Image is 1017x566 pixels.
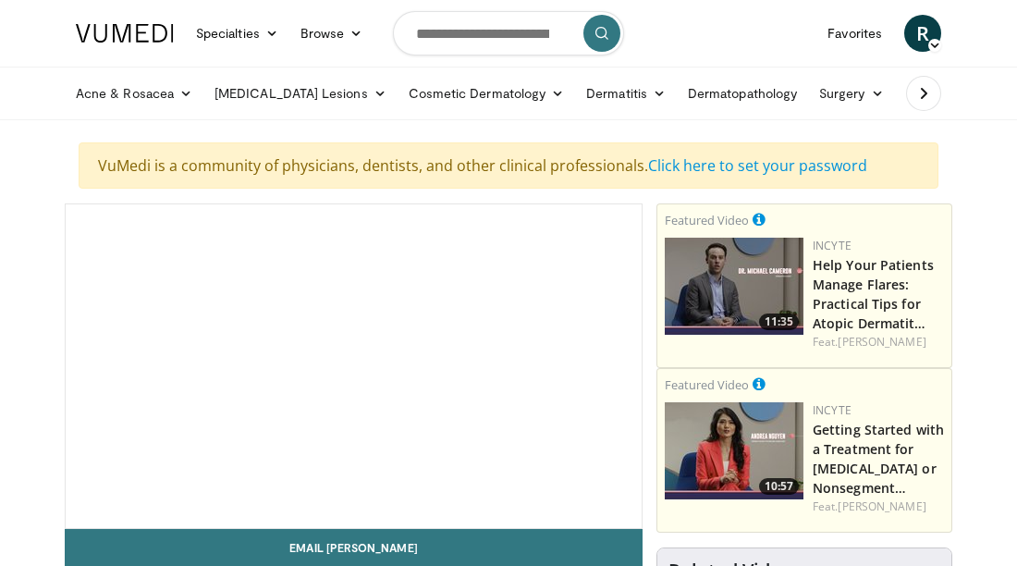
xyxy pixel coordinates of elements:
a: Getting Started with a Treatment for [MEDICAL_DATA] or Nonsegment… [813,421,944,497]
input: Search topics, interventions [393,11,624,55]
a: Favorites [816,15,893,52]
a: R [904,15,941,52]
small: Featured Video [665,212,749,228]
a: Click here to set your password [648,155,867,176]
small: Featured Video [665,376,749,393]
a: Incyte [813,402,852,418]
a: Surgery [808,75,895,112]
img: VuMedi Logo [76,24,174,43]
a: Help Your Patients Manage Flares: Practical Tips for Atopic Dermatit… [813,256,934,332]
a: [MEDICAL_DATA] Lesions [203,75,398,112]
a: Incyte [813,238,852,253]
div: Feat. [813,334,944,351]
a: Acne & Rosacea [65,75,203,112]
div: VuMedi is a community of physicians, dentists, and other clinical professionals. [79,142,938,189]
img: 601112bd-de26-4187-b266-f7c9c3587f14.png.150x105_q85_crop-smart_upscale.jpg [665,238,803,335]
a: [PERSON_NAME] [838,498,925,514]
a: Dermatitis [575,75,677,112]
a: Browse [289,15,374,52]
span: 10:57 [759,478,799,495]
a: 10:57 [665,402,803,499]
span: 11:35 [759,314,799,330]
img: e02a99de-beb8-4d69-a8cb-018b1ffb8f0c.png.150x105_q85_crop-smart_upscale.jpg [665,402,803,499]
a: 11:35 [665,238,803,335]
a: Cosmetic Dermatology [398,75,575,112]
a: Dermatopathology [677,75,808,112]
a: Email [PERSON_NAME] [65,529,643,566]
a: Specialties [185,15,289,52]
video-js: Video Player [66,204,642,528]
div: Feat. [813,498,944,515]
a: [PERSON_NAME] [838,334,925,350]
